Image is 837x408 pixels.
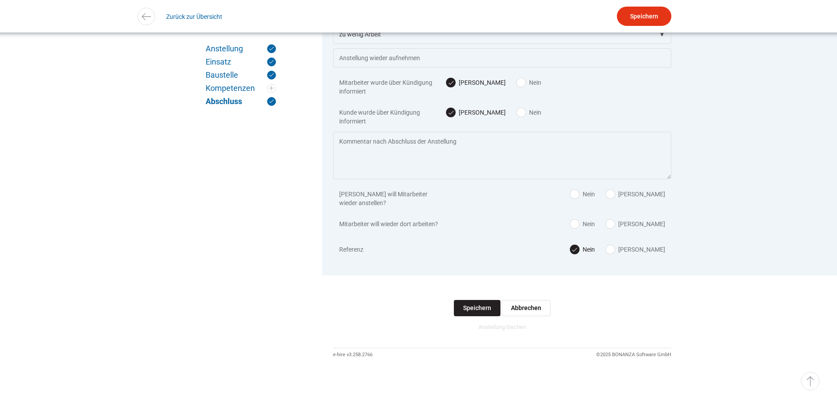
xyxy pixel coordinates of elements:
span: Referenz [339,245,447,254]
a: Zurück zur Übersicht [166,7,222,26]
a: ▵ Nach oben [801,372,819,390]
label: Nein [517,78,541,87]
label: [PERSON_NAME] [606,220,665,228]
span: Mitarbeiter wurde über Kündigung informiert [339,78,447,96]
input: Anstellung wieder aufnehmen [333,48,671,68]
a: Abschluss [206,97,276,106]
label: Nein [570,245,595,254]
a: Anstellung [206,44,276,53]
div: e-hire v3.258.2766 [333,348,373,361]
a: Abbrechen [502,300,551,316]
span: [PERSON_NAME] will Mitarbeiter wieder anstellen? [339,190,447,207]
div: ©2025 BONANZA Software GmbH [596,348,671,361]
label: [PERSON_NAME] [446,78,506,87]
input: Speichern [617,7,671,26]
input: Speichern [454,300,500,316]
span: Kunde wurde über Kündigung informiert [339,108,447,126]
label: [PERSON_NAME] [446,108,506,117]
label: [PERSON_NAME] [606,190,665,199]
a: Einsatz [206,58,276,66]
a: Anstellung löschen [478,324,526,330]
a: Baustelle [206,71,276,79]
label: Nein [517,108,541,117]
a: Kompetenzen [206,84,276,93]
label: Nein [570,190,595,199]
span: Mitarbeiter will wieder dort arbeiten? [339,220,447,228]
label: [PERSON_NAME] [606,245,665,254]
img: icon-arrow-left.svg [140,10,152,23]
label: Nein [570,220,595,228]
